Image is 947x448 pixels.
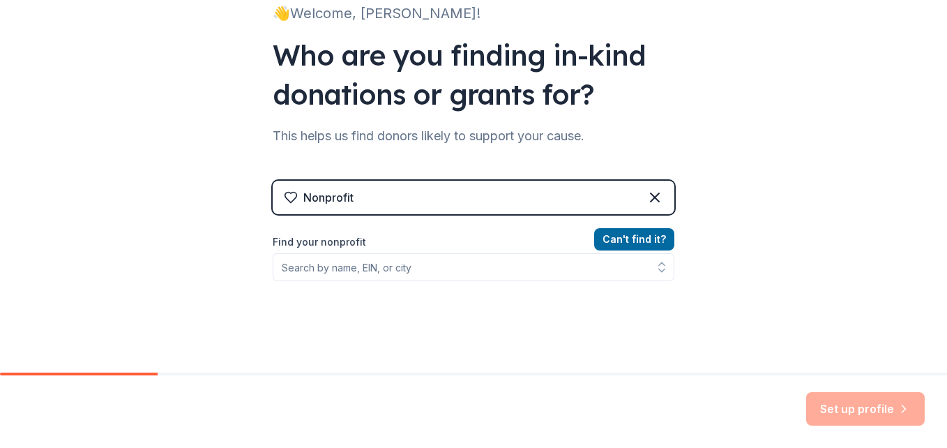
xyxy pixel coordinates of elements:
div: This helps us find donors likely to support your cause. [273,125,674,147]
label: Find your nonprofit [273,234,674,251]
input: Search by name, EIN, or city [273,253,674,281]
div: Nonprofit [303,189,354,206]
div: 👋 Welcome, [PERSON_NAME]! [273,2,674,24]
div: Who are you finding in-kind donations or grants for? [273,36,674,114]
button: Can't find it? [594,228,674,251]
